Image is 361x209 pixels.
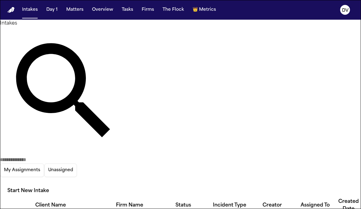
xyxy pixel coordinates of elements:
[102,202,158,209] div: Firm Name
[190,4,218,15] button: crownMetrics
[20,4,40,15] button: Intakes
[44,164,77,177] button: Unassigned
[119,4,136,15] button: Tasks
[139,4,156,15] button: Firms
[158,202,209,209] div: Status
[294,202,336,209] div: Assigned To
[251,202,294,209] div: Creator
[90,4,116,15] button: Overview
[160,4,186,15] button: The Flock
[64,4,86,15] button: Matters
[44,4,60,15] button: Day 1
[7,7,15,13] a: Home
[7,7,15,13] img: Finch Logo
[209,202,251,209] div: Incident Type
